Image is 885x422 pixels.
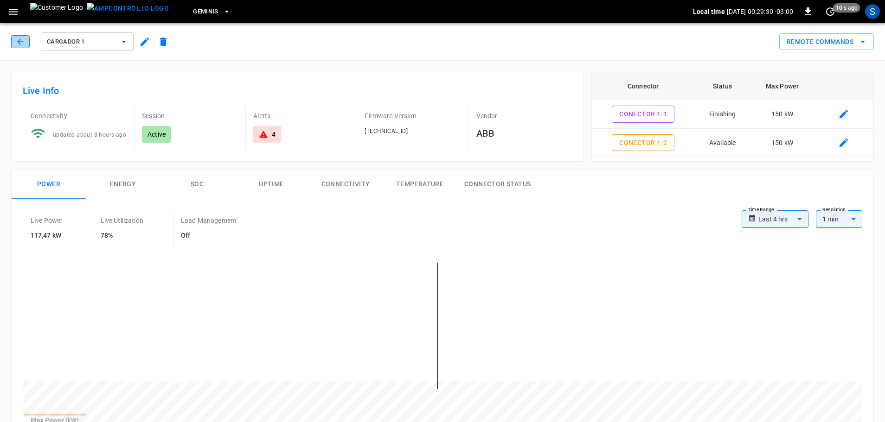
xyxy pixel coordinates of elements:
[695,100,750,129] td: Finishing
[779,33,874,50] div: remote commands options
[816,210,862,228] div: 1 min
[822,206,846,214] label: Resolution
[193,6,218,17] span: Geminis
[23,83,572,98] h6: Live Info
[823,4,838,19] button: set refresh interval
[12,170,86,199] button: Power
[87,3,169,14] img: ampcontrol.io logo
[750,72,814,100] th: Max Power
[31,216,63,225] p: Live Power
[47,37,115,47] span: Cargador 1
[865,4,880,19] div: profile-icon
[53,132,126,138] span: updated about 8 hours ago
[142,111,238,120] p: Session
[695,157,750,186] td: Charging
[693,7,725,16] p: Local time
[160,170,234,199] button: SOC
[758,210,808,228] div: Last 4 hrs
[234,170,308,199] button: Uptime
[750,129,814,157] td: 150 kW
[833,3,860,13] span: 10 s ago
[727,7,793,16] p: [DATE] 00:29:30 -03:00
[779,33,874,50] button: Remote Commands
[592,72,873,214] table: connector table
[101,231,143,241] h6: 78%
[181,231,237,241] h6: Off
[181,216,237,225] p: Load Management
[476,111,572,120] p: Vendor
[31,231,63,241] h6: 117,47 kW
[30,3,83,20] img: Customer Logo
[365,128,408,134] span: [TECHNICAL_ID]
[457,170,538,199] button: Connector Status
[748,206,774,214] label: Time Range
[612,134,674,151] button: Conector 1-2
[592,72,695,100] th: Connector
[612,106,674,123] button: Conector 1-1
[308,170,383,199] button: Connectivity
[101,216,143,225] p: Live Utilization
[750,100,814,129] td: 150 kW
[383,170,457,199] button: Temperature
[189,3,234,21] button: Geminis
[147,130,166,139] p: Active
[750,157,814,186] td: 150 kW
[272,130,276,139] div: 4
[253,111,349,120] p: Alerts
[86,170,160,199] button: Energy
[41,32,134,51] button: Cargador 1
[365,111,461,120] p: Firmware Version
[476,126,572,141] h6: ABB
[695,129,750,157] td: Available
[31,111,127,120] p: Connectivity
[695,72,750,100] th: Status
